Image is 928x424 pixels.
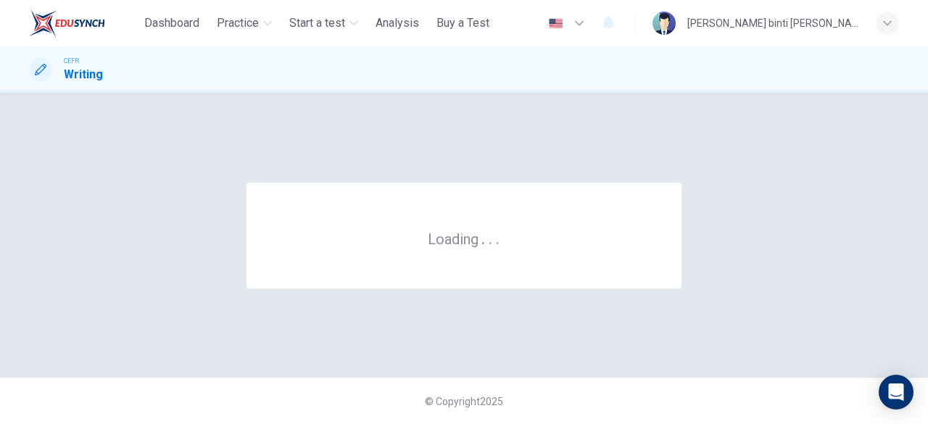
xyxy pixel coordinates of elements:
span: Buy a Test [436,14,489,32]
button: Buy a Test [431,10,495,36]
h6: . [495,225,500,249]
div: [PERSON_NAME] binti [PERSON_NAME] [687,14,858,32]
span: Analysis [376,14,419,32]
h1: Writing [64,66,103,83]
span: CEFR [64,56,79,66]
a: ELTC logo [29,9,138,38]
span: Start a test [289,14,345,32]
span: © Copyright 2025 [425,396,503,407]
button: Practice [211,10,278,36]
h6: Loading [428,229,500,248]
h6: . [481,225,486,249]
span: Practice [217,14,259,32]
img: en [547,18,565,29]
button: Start a test [283,10,364,36]
img: Profile picture [652,12,676,35]
h6: . [488,225,493,249]
button: Analysis [370,10,425,36]
span: Dashboard [144,14,199,32]
button: Dashboard [138,10,205,36]
div: Open Intercom Messenger [879,375,913,410]
img: ELTC logo [29,9,105,38]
